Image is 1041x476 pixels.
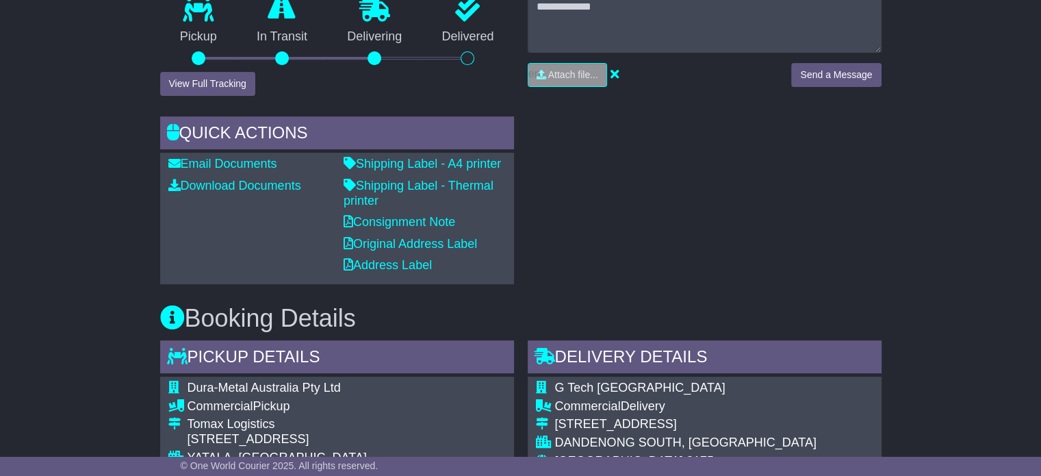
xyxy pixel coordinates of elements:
a: Download Documents [168,179,301,192]
div: DANDENONG SOUTH, [GEOGRAPHIC_DATA] [555,436,817,451]
div: Delivery [555,399,817,414]
div: YATALA, [GEOGRAPHIC_DATA] [188,451,498,466]
div: [STREET_ADDRESS] [555,417,817,432]
span: [GEOGRAPHIC_DATA] [555,454,683,468]
a: Shipping Label - A4 printer [344,157,501,171]
span: Commercial [188,399,253,413]
a: Shipping Label - Thermal printer [344,179,493,208]
h3: Booking Details [160,305,882,332]
span: © One World Courier 2025. All rights reserved. [181,460,378,471]
button: Send a Message [791,63,881,87]
div: Tomax Logistics [188,417,498,432]
a: Original Address Label [344,237,477,251]
p: Delivering [327,29,422,45]
span: G Tech [GEOGRAPHIC_DATA] [555,381,725,394]
span: Dura-Metal Australia Pty Ltd [188,381,341,394]
div: Quick Actions [160,116,514,153]
span: Commercial [555,399,621,413]
a: Consignment Note [344,215,455,229]
div: Pickup Details [160,340,514,377]
p: Pickup [160,29,237,45]
a: Address Label [344,258,432,272]
p: In Transit [237,29,327,45]
p: Delivered [422,29,513,45]
div: Delivery Details [528,340,882,377]
div: Pickup [188,399,498,414]
span: 3175 [686,454,714,468]
button: View Full Tracking [160,72,255,96]
div: [STREET_ADDRESS] [188,432,498,447]
a: Email Documents [168,157,277,171]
